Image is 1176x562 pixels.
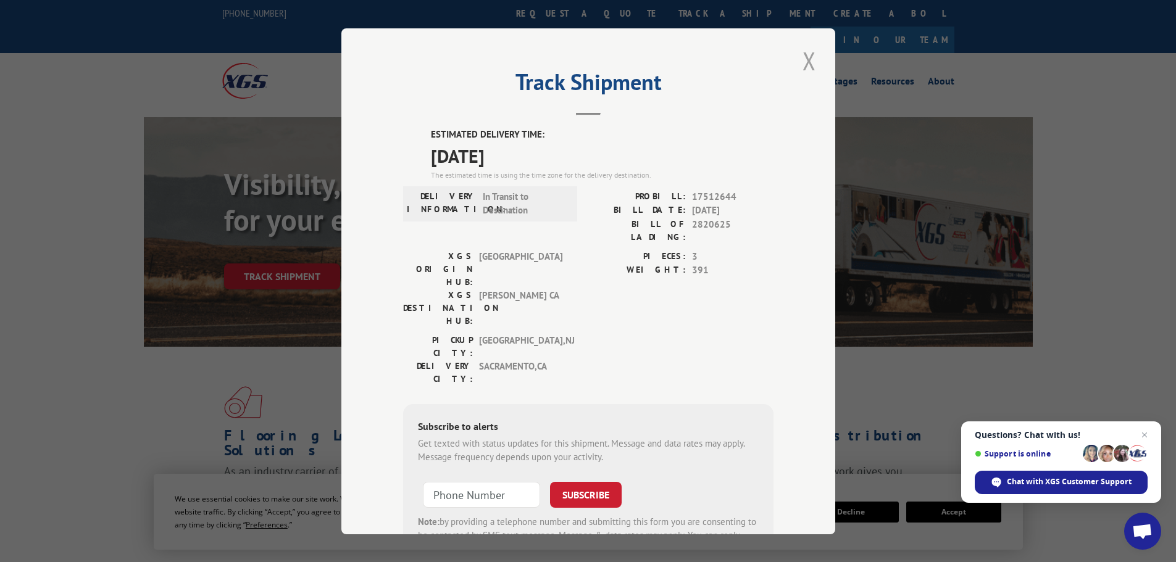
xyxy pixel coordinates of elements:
span: Chat with XGS Customer Support [1007,476,1132,487]
span: 17512644 [692,189,774,204]
input: Phone Number [423,481,540,507]
span: Questions? Chat with us! [975,430,1148,440]
span: [GEOGRAPHIC_DATA] [479,249,562,288]
label: PIECES: [588,249,686,263]
label: BILL OF LADING: [588,217,686,243]
label: PROBILL: [588,189,686,204]
div: Get texted with status updates for this shipment. Message and data rates may apply. Message frequ... [418,436,759,464]
span: [DATE] [692,204,774,218]
span: [GEOGRAPHIC_DATA] , NJ [479,333,562,359]
button: Close modal [799,44,820,78]
span: 3 [692,249,774,263]
span: Support is online [975,449,1078,458]
label: XGS DESTINATION HUB: [403,288,473,327]
h2: Track Shipment [403,73,774,97]
span: SACRAMENTO , CA [479,359,562,385]
span: In Transit to Destination [483,189,566,217]
span: 2820625 [692,217,774,243]
span: 391 [692,263,774,278]
a: Open chat [1124,513,1161,550]
label: XGS ORIGIN HUB: [403,249,473,288]
span: [DATE] [431,141,774,169]
label: ESTIMATED DELIVERY TIME: [431,128,774,142]
label: DELIVERY INFORMATION: [407,189,477,217]
label: WEIGHT: [588,263,686,278]
div: by providing a telephone number and submitting this form you are consenting to be contacted by SM... [418,514,759,556]
label: BILL DATE: [588,204,686,218]
span: [PERSON_NAME] CA [479,288,562,327]
span: Chat with XGS Customer Support [975,471,1148,494]
button: SUBSCRIBE [550,481,622,507]
strong: Note: [418,515,440,527]
div: The estimated time is using the time zone for the delivery destination. [431,169,774,180]
div: Subscribe to alerts [418,418,759,436]
label: DELIVERY CITY: [403,359,473,385]
label: PICKUP CITY: [403,333,473,359]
